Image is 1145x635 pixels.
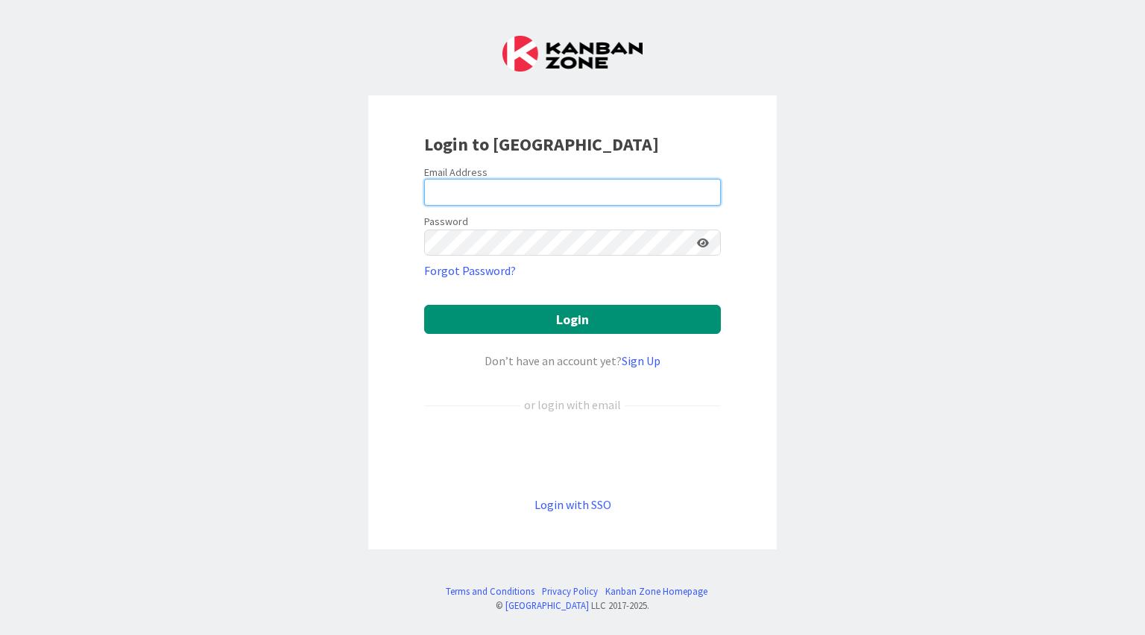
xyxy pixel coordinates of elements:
[424,165,488,179] label: Email Address
[446,584,534,598] a: Terms and Conditions
[424,133,659,156] b: Login to [GEOGRAPHIC_DATA]
[502,36,643,72] img: Kanban Zone
[534,497,611,512] a: Login with SSO
[424,262,516,279] a: Forgot Password?
[424,352,721,370] div: Don’t have an account yet?
[424,214,468,230] label: Password
[542,584,598,598] a: Privacy Policy
[622,353,660,368] a: Sign Up
[438,598,707,613] div: © LLC 2017- 2025 .
[605,584,707,598] a: Kanban Zone Homepage
[424,305,721,334] button: Login
[505,599,589,611] a: [GEOGRAPHIC_DATA]
[520,396,625,414] div: or login with email
[417,438,728,471] iframe: Kirjaudu Google-tilillä -painike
